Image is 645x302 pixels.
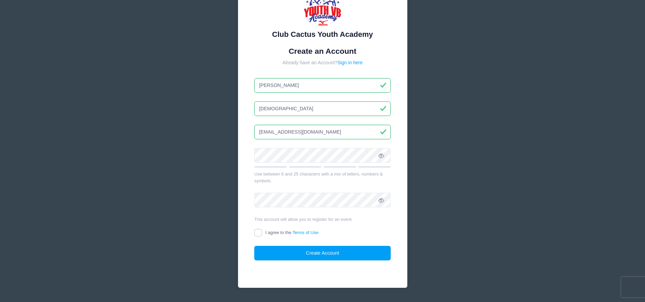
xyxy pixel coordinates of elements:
[293,230,319,235] a: Terms of Use
[254,125,391,139] input: Email
[254,101,391,116] input: Last Name
[254,229,262,237] input: I agree to theTerms of Use
[254,47,391,56] h1: Create an Account
[254,246,391,260] button: Create Account
[254,29,391,40] div: Club Cactus Youth Academy
[254,59,391,66] div: Already have an Account?
[254,171,391,184] div: Use between 6 and 25 characters with a mix of letters, numbers & symbols.
[337,60,363,65] a: Sign in here
[254,216,391,223] div: This account will allow you to register for an event.
[254,78,391,93] input: First Name
[265,230,318,235] span: I agree to the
